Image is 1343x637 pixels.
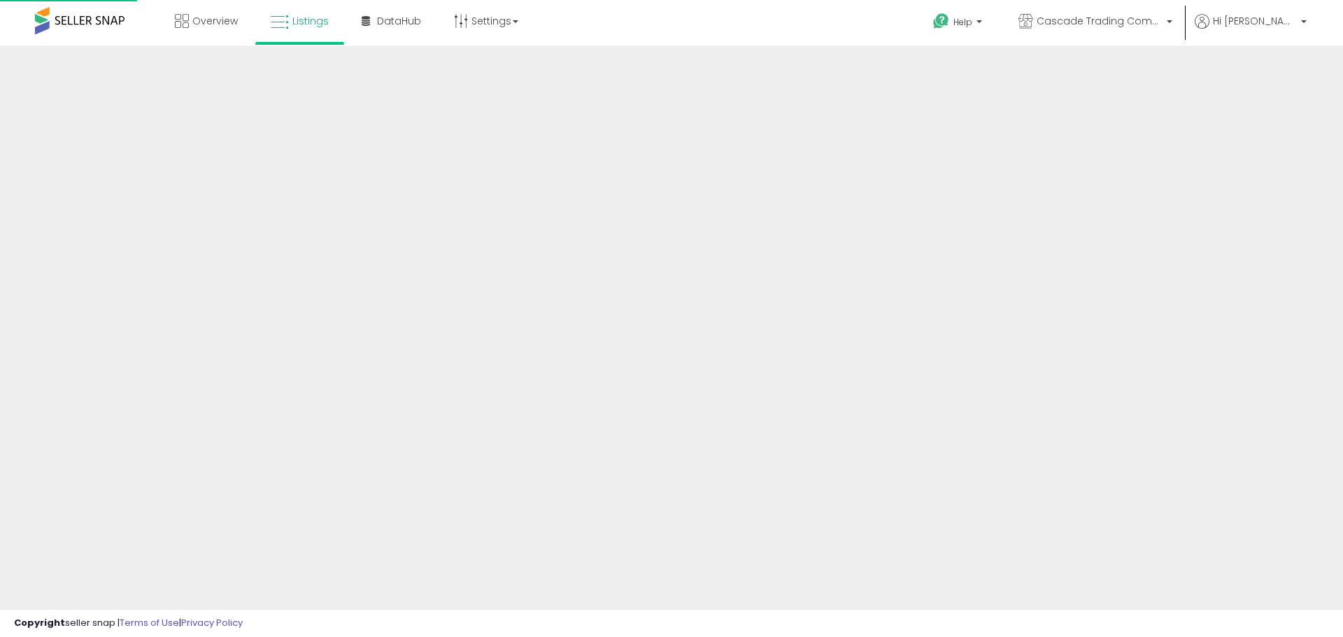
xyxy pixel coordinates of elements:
[292,14,329,28] span: Listings
[932,13,950,30] i: Get Help
[181,616,243,629] a: Privacy Policy
[1037,14,1163,28] span: Cascade Trading Company
[14,616,65,629] strong: Copyright
[1213,14,1297,28] span: Hi [PERSON_NAME]
[1195,14,1307,45] a: Hi [PERSON_NAME]
[377,14,421,28] span: DataHub
[922,2,996,45] a: Help
[192,14,238,28] span: Overview
[953,16,972,28] span: Help
[120,616,179,629] a: Terms of Use
[14,617,243,630] div: seller snap | |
